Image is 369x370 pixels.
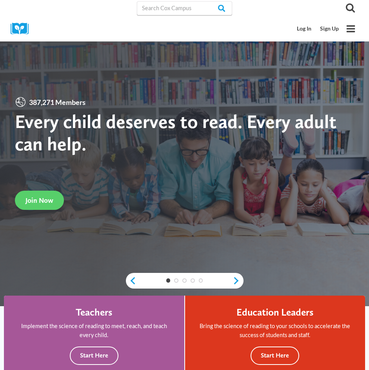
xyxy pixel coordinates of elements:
[126,273,244,289] div: content slider buttons
[174,278,178,283] a: 2
[233,276,244,285] a: next
[25,196,53,204] span: Join Now
[26,97,88,108] span: 387,271 Members
[293,22,316,36] a: Log In
[76,306,112,318] h4: Teachers
[343,21,358,36] button: Open menu
[199,278,203,283] a: 5
[70,347,118,365] button: Start Here
[137,1,233,15] input: Search Cox Campus
[196,321,355,339] p: Bring the science of reading to your schools to accelerate the success of students and staff.
[251,347,299,365] button: Start Here
[15,110,336,155] strong: Every child deserves to read. Every adult can help.
[15,191,64,210] a: Join Now
[11,23,34,35] img: Cox Campus
[126,276,136,285] a: previous
[15,321,174,339] p: Implement the science of reading to meet, reach, and teach every child.
[166,278,171,283] a: 1
[316,22,343,36] a: Sign Up
[293,22,343,36] nav: Secondary Mobile Navigation
[236,306,313,318] h4: Education Leaders
[191,278,195,283] a: 4
[182,278,187,283] a: 3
